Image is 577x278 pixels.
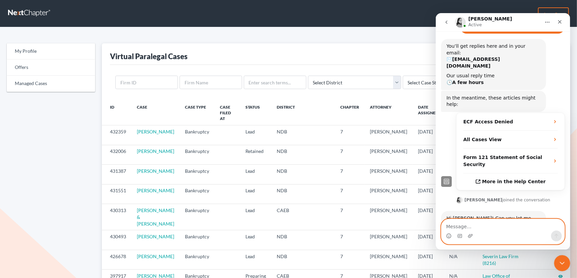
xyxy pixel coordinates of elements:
[137,129,174,134] a: [PERSON_NAME]
[436,13,570,250] iframe: Intercom live chat
[335,145,365,164] td: 7
[102,100,131,125] th: ID
[335,230,365,250] td: 7
[180,145,215,164] td: Bankruptcy
[240,250,272,269] td: Lead
[102,125,131,145] td: 432359
[137,188,174,193] a: [PERSON_NAME]
[240,204,272,230] td: Lead
[365,250,413,269] td: [PERSON_NAME]
[559,254,563,259] i: visibility
[5,198,110,226] div: Hi [PERSON_NAME]! Can you let me know what firm you are trying to work in? Is this happening in a...
[272,100,335,125] th: District
[365,145,413,164] td: [PERSON_NAME]
[365,100,413,125] th: Attorney
[180,76,242,89] input: Firm Name
[272,165,335,184] td: NDB
[240,100,272,125] th: Status
[335,184,365,204] td: 7
[365,230,413,250] td: [PERSON_NAME]
[413,100,444,125] th: Date Assigned
[413,184,444,204] td: [DATE]
[102,184,131,204] td: 431551
[180,204,215,230] td: Bankruptcy
[272,125,335,145] td: NDB
[180,165,215,184] td: Bankruptcy
[272,230,335,250] td: NDB
[102,250,131,269] td: 426678
[240,145,272,164] td: Retained
[180,125,215,145] td: Bankruptcy
[559,253,563,259] a: visibility
[7,76,95,92] a: Managed Cases
[102,145,131,164] td: 432006
[483,253,519,266] a: Severin Law Firm (8216)
[6,206,129,217] textarea: Message…
[365,125,413,145] td: [PERSON_NAME]
[5,198,129,241] div: Lindsey says…
[272,184,335,204] td: NDB
[240,230,272,250] td: Lead
[272,145,335,164] td: NDB
[413,230,444,250] td: [DATE]
[335,165,365,184] td: 7
[137,148,174,154] a: [PERSON_NAME]
[365,184,413,204] td: [PERSON_NAME]
[240,165,272,184] td: Lead
[7,59,95,76] a: Offers
[335,204,365,230] td: 7
[365,204,413,230] td: [PERSON_NAME]
[538,7,569,22] a: Log out
[272,250,335,269] td: NDB
[137,253,174,259] a: [PERSON_NAME]
[413,204,444,230] td: [DATE]
[115,76,178,89] input: Firm ID
[137,207,174,227] a: [PERSON_NAME] & [PERSON_NAME]
[244,76,306,89] input: Enter search terms...
[180,184,215,204] td: Bankruptcy
[240,184,272,204] td: Lead
[413,125,444,145] td: [DATE]
[335,125,365,145] td: 7
[102,204,131,230] td: 430313
[32,220,37,226] button: Upload attachment
[21,220,27,226] button: Gif picker
[444,250,477,269] td: N/A
[137,234,174,239] a: [PERSON_NAME]
[180,230,215,250] td: Bankruptcy
[102,230,131,250] td: 430493
[11,202,105,222] div: Hi [PERSON_NAME]! Can you let me know what firm you are trying to work in? Is this happening in a...
[180,250,215,269] td: Bankruptcy
[10,220,16,226] button: Emoji picker
[7,43,95,59] a: My Profile
[131,100,180,125] th: Case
